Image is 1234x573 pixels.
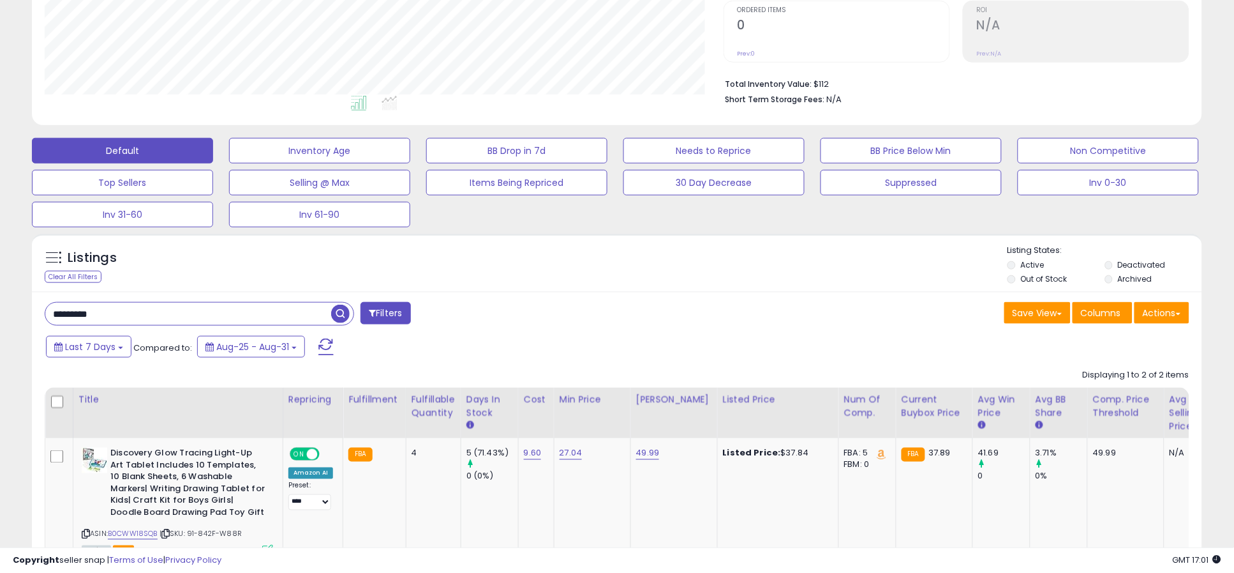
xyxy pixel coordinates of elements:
[229,202,410,227] button: Inv 61-90
[412,448,451,459] div: 4
[133,342,192,354] span: Compared to:
[68,249,117,267] h5: Listings
[46,336,131,358] button: Last 7 Days
[978,471,1030,482] div: 0
[78,393,278,406] div: Title
[197,336,305,358] button: Aug-25 - Aug-31
[1036,420,1043,431] small: Avg BB Share.
[623,138,805,164] button: Needs to Reprice
[1118,259,1166,270] label: Deactivated
[560,447,583,460] a: 27.04
[32,138,213,164] button: Default
[978,420,986,431] small: Avg Win Price.
[725,75,1180,91] li: $112
[636,393,712,406] div: [PERSON_NAME]
[1073,302,1133,324] button: Columns
[723,447,781,459] b: Listed Price:
[426,170,607,195] button: Items Being Repriced
[65,340,115,353] span: Last 7 Days
[348,448,372,462] small: FBA
[361,302,410,325] button: Filters
[977,50,1002,57] small: Prev: N/A
[723,448,829,459] div: $37.84
[1093,448,1154,459] div: 49.99
[412,393,456,420] div: Fulfillable Quantity
[348,393,400,406] div: Fulfillment
[110,448,265,522] b: Discovery Glow Tracing Light-Up Art Tablet Includes 10 Templates, 10 Blank Sheets, 6 Washable Mar...
[45,271,101,283] div: Clear All Filters
[623,170,805,195] button: 30 Day Decrease
[725,94,825,105] b: Short Term Storage Fees:
[82,448,107,473] img: 51QUf0UBcoL._SL40_.jpg
[1118,273,1152,284] label: Archived
[844,393,891,420] div: Num of Comp.
[466,420,474,431] small: Days In Stock.
[1036,393,1082,420] div: Avg BB Share
[902,448,925,462] small: FBA
[636,447,660,460] a: 49.99
[738,7,949,14] span: Ordered Items
[1021,273,1067,284] label: Out of Stock
[738,50,755,57] small: Prev: 0
[1170,393,1216,433] div: Avg Selling Price
[426,138,607,164] button: BB Drop in 7d
[13,554,59,566] strong: Copyright
[229,170,410,195] button: Selling @ Max
[723,393,833,406] div: Listed Price
[1083,369,1189,381] div: Displaying 1 to 2 of 2 items
[1081,307,1121,319] span: Columns
[738,18,949,35] h2: 0
[725,79,812,89] b: Total Inventory Value:
[288,393,338,406] div: Repricing
[165,554,221,566] a: Privacy Policy
[977,18,1189,35] h2: N/A
[288,468,333,479] div: Amazon AI
[109,554,163,566] a: Terms of Use
[1173,554,1221,566] span: 2025-09-8 17:01 GMT
[108,529,158,540] a: B0CWW18SQB
[466,448,518,459] div: 5 (71.43%)
[288,482,333,510] div: Preset:
[1093,393,1159,420] div: Comp. Price Threshold
[821,138,1002,164] button: BB Price Below Min
[32,170,213,195] button: Top Sellers
[902,393,967,420] div: Current Buybox Price
[1021,259,1044,270] label: Active
[229,138,410,164] button: Inventory Age
[13,554,221,567] div: seller snap | |
[821,170,1002,195] button: Suppressed
[318,449,338,460] span: OFF
[1018,138,1199,164] button: Non Competitive
[524,447,542,460] a: 9.60
[1036,448,1087,459] div: 3.71%
[560,393,625,406] div: Min Price
[466,471,518,482] div: 0 (0%)
[978,393,1025,420] div: Avg Win Price
[844,448,886,459] div: FBA: 5
[1134,302,1189,324] button: Actions
[844,459,886,471] div: FBM: 0
[827,93,842,105] span: N/A
[1007,245,1202,257] p: Listing States:
[1170,448,1212,459] div: N/A
[977,7,1189,14] span: ROI
[524,393,549,406] div: Cost
[928,447,951,459] span: 37.89
[216,340,289,353] span: Aug-25 - Aug-31
[32,202,213,227] button: Inv 31-60
[466,393,513,420] div: Days In Stock
[291,449,307,460] span: ON
[1018,170,1199,195] button: Inv 0-30
[160,529,242,539] span: | SKU: 91-842F-W88R
[1036,471,1087,482] div: 0%
[1004,302,1071,324] button: Save View
[978,448,1030,459] div: 41.69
